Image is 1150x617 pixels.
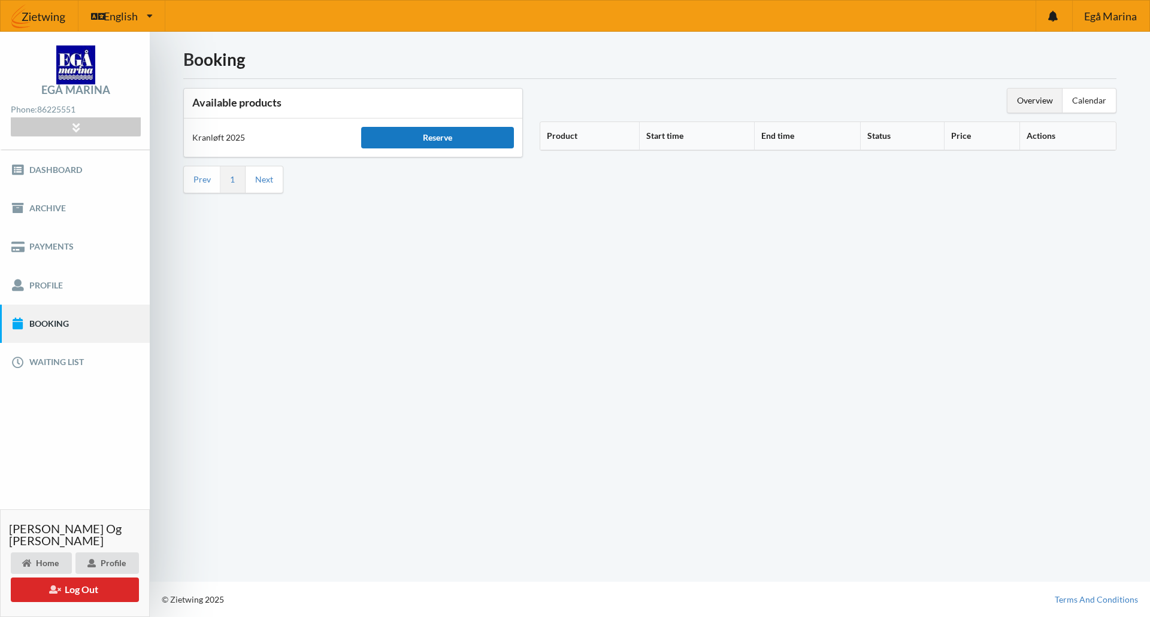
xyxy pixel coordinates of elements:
div: Reserve [361,127,513,148]
div: Phone: [11,102,140,118]
span: Egå Marina [1084,11,1137,22]
button: Log Out [11,578,139,602]
img: logo [56,45,95,84]
div: Overview [1007,89,1063,113]
div: Calendar [1063,89,1116,113]
div: Home [11,552,72,574]
th: Start time [639,122,754,150]
span: English [104,11,138,22]
th: End time [754,122,860,150]
div: Kranløft 2025 [184,123,353,152]
a: Terms And Conditions [1055,594,1138,606]
h1: Booking [183,48,1116,70]
span: [PERSON_NAME] og [PERSON_NAME] [9,522,141,546]
th: Status [860,122,944,150]
div: Profile [75,552,139,574]
th: Price [944,122,1020,150]
th: Product [540,122,639,150]
a: Prev [193,174,211,185]
a: 1 [230,174,235,185]
div: Egå Marina [41,84,110,95]
a: Next [255,174,273,185]
h3: Available products [192,96,514,110]
th: Actions [1019,122,1116,150]
strong: 86225551 [37,104,75,114]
